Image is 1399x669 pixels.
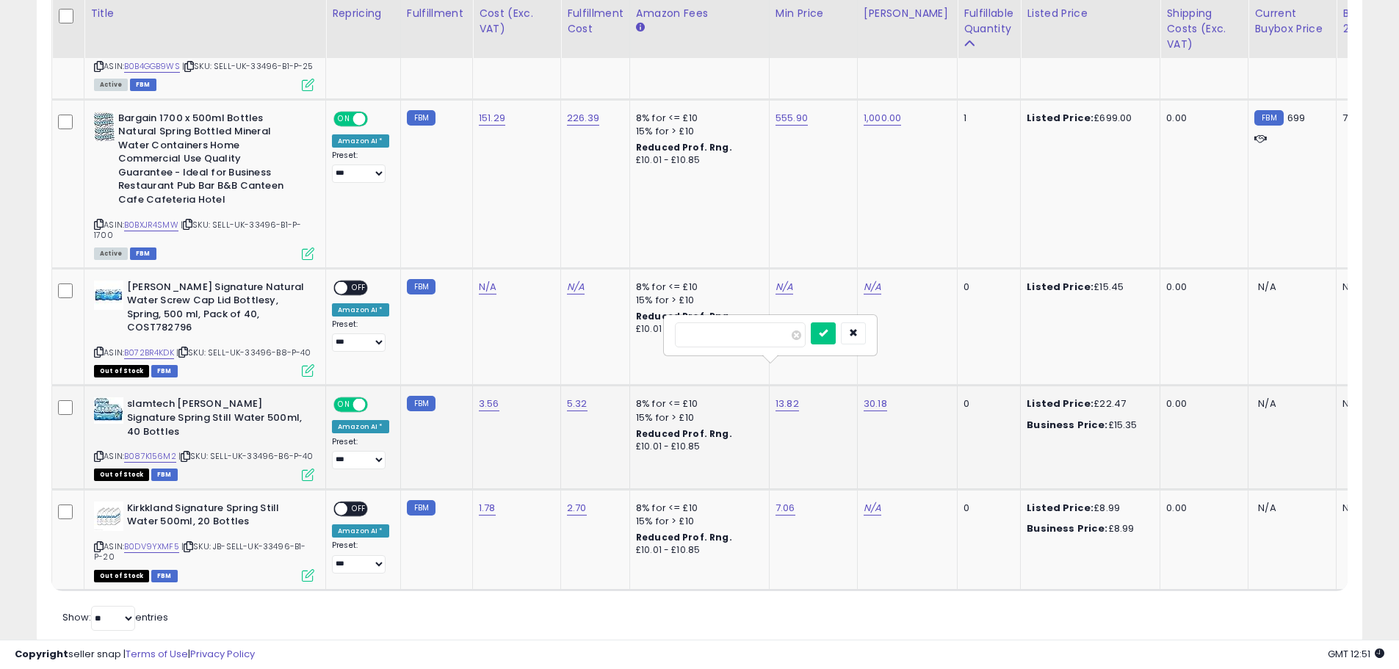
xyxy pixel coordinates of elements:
a: Terms of Use [126,647,188,661]
span: N/A [1258,397,1276,411]
div: £10.01 - £10.85 [636,323,758,336]
div: 0.00 [1166,281,1237,294]
span: | SKU: SELL-UK-33496-B6-P-40 [178,450,314,462]
a: 1.78 [479,501,496,516]
div: [PERSON_NAME] [864,6,951,21]
div: N/A [1342,281,1391,294]
span: All listings currently available for purchase on Amazon [94,79,128,91]
small: FBM [1254,110,1283,126]
div: 8% for <= £10 [636,112,758,125]
div: ASIN: [94,397,314,479]
div: Amazon AI * [332,420,389,433]
small: FBM [407,500,435,516]
span: ON [335,112,353,125]
div: £8.99 [1027,522,1149,535]
div: ASIN: [94,281,314,376]
a: 3.56 [479,397,499,411]
span: All listings that are currently out of stock and unavailable for purchase on Amazon [94,365,149,377]
div: Amazon Fees [636,6,763,21]
a: 1,000.00 [864,111,901,126]
div: 8% for <= £10 [636,281,758,294]
a: 13.82 [776,397,799,411]
div: 0 [964,281,1009,294]
span: N/A [1258,280,1276,294]
div: £10.01 - £10.85 [636,544,758,557]
span: All listings that are currently out of stock and unavailable for purchase on Amazon [94,570,149,582]
div: £22.47 [1027,397,1149,411]
div: £699.00 [1027,112,1149,125]
div: Shipping Costs (Exc. VAT) [1166,6,1242,52]
div: BB Share 24h. [1342,6,1396,37]
span: | SKU: SELL-UK-33496-B8-P-40 [176,347,311,358]
div: 1 [964,112,1009,125]
div: Min Price [776,6,851,21]
div: Cost (Exc. VAT) [479,6,554,37]
b: Listed Price: [1027,280,1093,294]
small: Amazon Fees. [636,21,645,35]
b: Listed Price: [1027,501,1093,515]
div: £10.01 - £10.85 [636,441,758,453]
div: 0 [964,502,1009,515]
div: 8% for <= £10 [636,502,758,515]
div: Preset: [332,151,389,184]
b: Reduced Prof. Rng. [636,531,732,543]
span: FBM [130,247,156,260]
a: N/A [864,501,881,516]
span: Show: entries [62,610,168,624]
div: Amazon AI * [332,134,389,148]
span: N/A [1258,501,1276,515]
b: Listed Price: [1027,111,1093,125]
div: Fulfillable Quantity [964,6,1014,37]
small: FBM [407,110,435,126]
a: 30.18 [864,397,887,411]
a: B0DV9YXMF5 [124,540,179,553]
span: | SKU: JB-SELL-UK-33496-B1-P-20 [94,540,306,563]
div: 15% for > £10 [636,294,758,307]
b: Listed Price: [1027,397,1093,411]
a: B087K156M2 [124,450,176,463]
b: Business Price: [1027,418,1107,432]
a: N/A [479,280,496,294]
b: Reduced Prof. Rng. [636,141,732,153]
small: FBM [407,396,435,411]
a: N/A [864,280,881,294]
img: 41w65-D-jyL._SL40_.jpg [94,502,123,531]
span: All listings that are currently out of stock and unavailable for purchase on Amazon [94,469,149,481]
div: Preset: [332,319,389,352]
b: Kirkkland Signature Spring Still Water 500ml, 20 Bottles [127,502,306,532]
div: Fulfillment Cost [567,6,623,37]
span: 2025-09-8 12:51 GMT [1328,647,1384,661]
b: slamtech [PERSON_NAME] Signature Spring Still Water 500ml, 40 Bottles [127,397,306,442]
span: FBM [151,570,178,582]
span: 699 [1287,111,1305,125]
img: 51q8hLFxNxL._SL40_.jpg [94,397,123,424]
a: 2.70 [567,501,587,516]
b: Business Price: [1027,521,1107,535]
div: Preset: [332,437,389,470]
div: £10.01 - £10.85 [636,154,758,167]
div: 0.00 [1166,502,1237,515]
span: FBM [151,365,178,377]
a: N/A [776,280,793,294]
a: B0B4GGB9WS [124,60,180,73]
a: B072BR4KDK [124,347,174,359]
a: 5.32 [567,397,588,411]
div: 0 [964,397,1009,411]
b: Reduced Prof. Rng. [636,310,732,322]
div: Preset: [332,540,389,574]
a: 7.06 [776,501,795,516]
a: B0BXJR4SMW [124,219,178,231]
div: Amazon AI * [332,524,389,538]
span: FBM [130,79,156,91]
div: Title [90,6,319,21]
div: 76% [1342,112,1391,125]
img: 51mXaPTR+7L._SL40_.jpg [94,112,115,141]
div: 0.00 [1166,112,1237,125]
div: Listed Price [1027,6,1154,21]
span: OFF [347,281,371,294]
div: Current Buybox Price [1254,6,1330,37]
strong: Copyright [15,647,68,661]
b: Bargain 1700 x 500ml Bottles Natural Spring Bottled Mineral Water Containers Home Commercial Use ... [118,112,297,211]
div: Amazon AI * [332,303,389,317]
div: 8% for <= £10 [636,397,758,411]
